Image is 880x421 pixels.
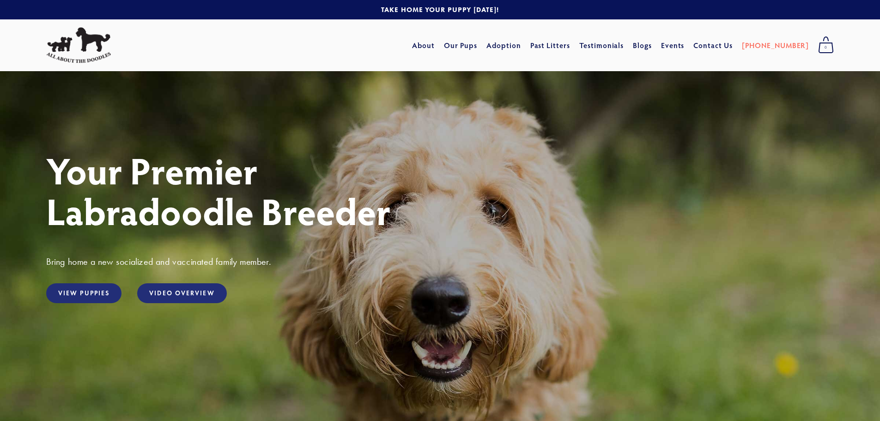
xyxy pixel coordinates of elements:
a: 0 items in cart [813,34,838,57]
h1: Your Premier Labradoodle Breeder [46,150,834,231]
img: All About The Doodles [46,27,111,63]
a: View Puppies [46,283,121,303]
a: Past Litters [530,40,570,50]
a: Adoption [486,37,521,54]
a: Contact Us [693,37,733,54]
a: About [412,37,435,54]
a: Events [661,37,685,54]
h3: Bring home a new socialized and vaccinated family member. [46,256,834,268]
a: Testimonials [579,37,624,54]
a: Our Pups [444,37,478,54]
a: Video Overview [137,283,226,303]
a: [PHONE_NUMBER] [742,37,809,54]
span: 0 [818,42,834,54]
a: Blogs [633,37,652,54]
